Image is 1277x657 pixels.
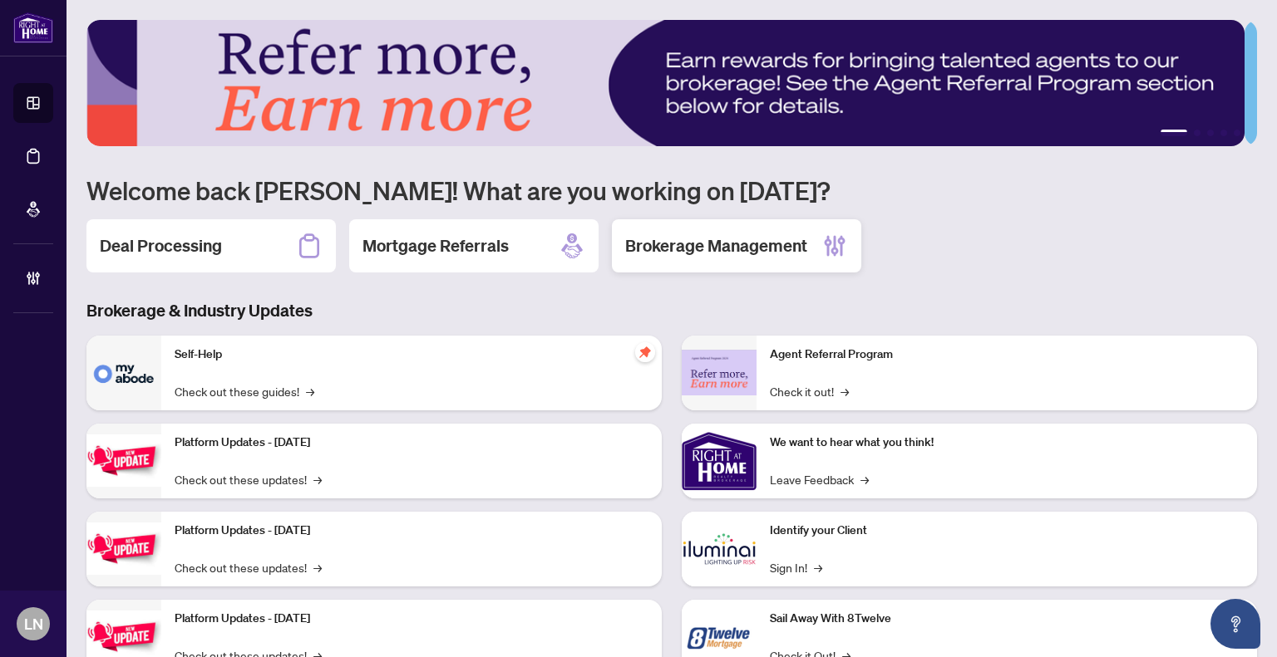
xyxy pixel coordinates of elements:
[175,382,314,400] a: Check out these guides!→
[860,470,869,488] span: →
[362,234,509,257] h2: Mortgage Referrals
[682,350,757,395] img: Agent Referral Program
[306,382,314,400] span: →
[1161,130,1187,136] button: 1
[1234,130,1240,136] button: 5
[770,434,1244,452] p: We want to hear what you think!
[313,558,322,576] span: →
[175,610,648,628] p: Platform Updates - [DATE]
[770,470,869,488] a: Leave Feedback→
[770,346,1244,364] p: Agent Referral Program
[770,522,1244,540] p: Identify your Client
[1220,130,1227,136] button: 4
[1207,130,1214,136] button: 3
[770,558,822,576] a: Sign In!→
[175,470,322,488] a: Check out these updates!→
[770,610,1244,628] p: Sail Away With 8Twelve
[175,522,648,540] p: Platform Updates - [DATE]
[86,299,1257,322] h3: Brokerage & Industry Updates
[86,174,1257,206] h1: Welcome back [PERSON_NAME]! What are you working on [DATE]?
[635,342,655,362] span: pushpin
[682,424,757,498] img: We want to hear what you think!
[86,336,161,410] img: Self-Help
[1194,130,1201,136] button: 2
[770,382,849,400] a: Check it out!→
[13,12,53,43] img: logo
[175,346,648,364] p: Self-Help
[86,20,1245,146] img: Slide 0
[86,522,161,575] img: Platform Updates - July 8, 2025
[313,470,322,488] span: →
[175,434,648,452] p: Platform Updates - [DATE]
[24,612,43,635] span: LN
[814,558,822,576] span: →
[100,234,222,257] h2: Deal Processing
[625,234,807,257] h2: Brokerage Management
[1210,599,1260,649] button: Open asap
[86,434,161,487] img: Platform Updates - July 21, 2025
[682,512,757,586] img: Identify your Client
[841,382,849,400] span: →
[175,558,322,576] a: Check out these updates!→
